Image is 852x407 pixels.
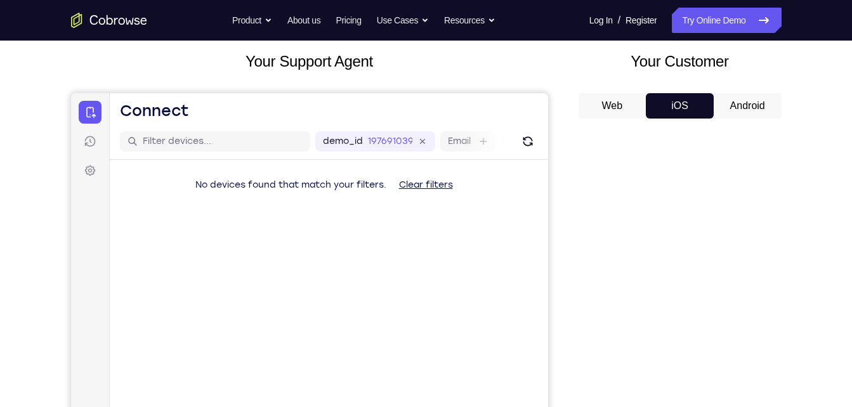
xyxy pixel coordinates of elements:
[589,8,613,33] a: Log In
[336,8,361,33] a: Pricing
[618,13,620,28] span: /
[71,13,147,28] a: Go to the home page
[646,93,714,119] button: iOS
[318,79,392,105] button: Clear filters
[626,8,657,33] a: Register
[672,8,781,33] a: Try Online Demo
[714,93,782,119] button: Android
[377,8,429,33] button: Use Cases
[579,50,782,73] h2: Your Customer
[71,50,548,73] h2: Your Support Agent
[220,382,296,407] button: 6-digit code
[232,8,272,33] button: Product
[287,8,320,33] a: About us
[579,93,646,119] button: Web
[124,86,315,97] span: No devices found that match your filters.
[444,8,495,33] button: Resources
